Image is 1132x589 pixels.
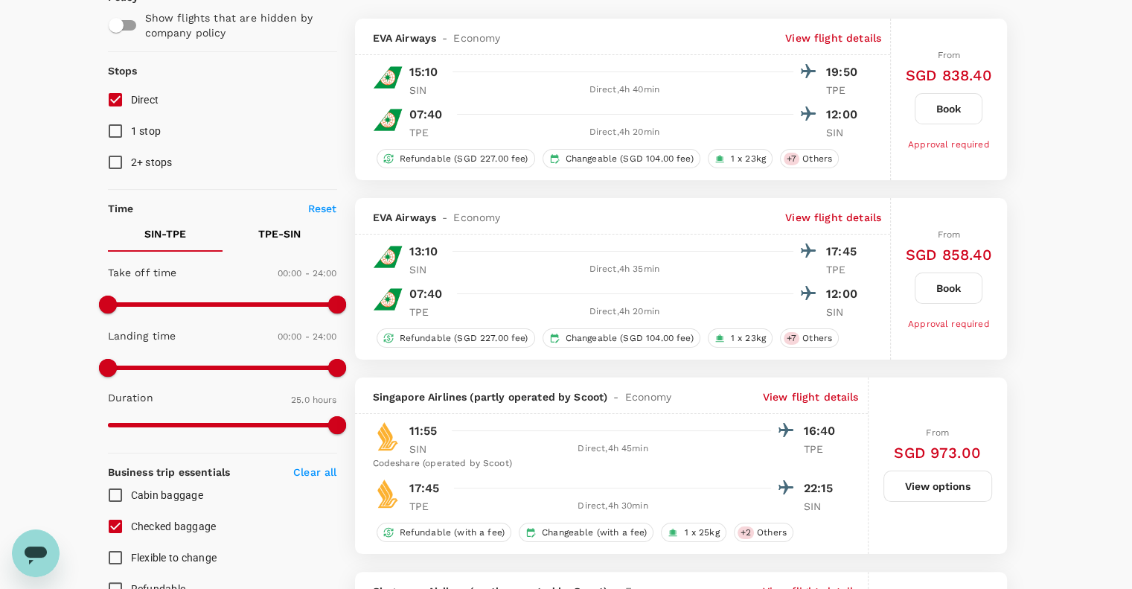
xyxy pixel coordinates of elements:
[409,442,447,456] p: SIN
[784,332,799,345] span: + 7
[409,305,447,319] p: TPE
[394,153,534,165] span: Refundable (SGD 227.00 fee)
[409,262,447,277] p: SIN
[708,328,773,348] div: 1 x 23kg
[607,389,624,404] span: -
[826,262,863,277] p: TPE
[108,265,177,280] p: Take off time
[108,328,176,343] p: Landing time
[796,332,838,345] span: Others
[394,526,511,539] span: Refundable (with a fee)
[796,153,838,165] span: Others
[453,210,500,225] span: Economy
[937,229,960,240] span: From
[436,210,453,225] span: -
[780,328,839,348] div: +7Others
[373,284,403,314] img: BR
[519,523,653,542] div: Changeable (with a fee)
[826,63,863,81] p: 19:50
[373,105,403,135] img: BR
[373,31,437,45] span: EVA Airways
[560,332,700,345] span: Changeable (SGD 104.00 fee)
[108,65,138,77] strong: Stops
[560,153,700,165] span: Changeable (SGD 104.00 fee)
[937,50,960,60] span: From
[131,520,217,532] span: Checked baggage
[661,523,726,542] div: 1 x 25kg
[804,499,841,514] p: SIN
[915,93,982,124] button: Book
[131,156,173,168] span: 2+ stops
[826,83,863,98] p: TPE
[751,526,793,539] span: Others
[543,328,700,348] div: Changeable (SGD 104.00 fee)
[826,125,863,140] p: SIN
[131,489,203,501] span: Cabin baggage
[409,480,440,497] p: 17:45
[826,285,863,303] p: 12:00
[131,552,217,564] span: Flexible to change
[145,10,327,40] p: Show flights that are hidden by company policy
[785,210,881,225] p: View flight details
[804,480,841,497] p: 22:15
[108,466,231,478] strong: Business trip essentials
[293,465,336,480] p: Clear all
[915,273,982,304] button: Book
[785,31,881,45] p: View flight details
[373,479,403,509] img: SQ
[12,529,60,577] iframe: Button to launch messaging window
[409,422,438,440] p: 11:55
[308,201,337,216] p: Reset
[826,305,863,319] p: SIN
[455,442,771,456] div: Direct , 4h 45min
[455,83,794,98] div: Direct , 4h 40min
[278,331,337,342] span: 00:00 - 24:00
[373,456,841,471] div: Codeshare (operated by Scoot)
[144,226,186,241] p: SIN - TPE
[678,526,725,539] span: 1 x 25kg
[906,63,992,87] h6: SGD 838.40
[804,422,841,440] p: 16:40
[804,442,841,456] p: TPE
[784,153,799,165] span: + 7
[409,63,438,81] p: 15:10
[373,242,403,272] img: BR
[453,31,500,45] span: Economy
[738,526,754,539] span: + 2
[455,262,794,277] div: Direct , 4h 35min
[455,305,794,319] div: Direct , 4h 20min
[543,149,700,168] div: Changeable (SGD 104.00 fee)
[409,285,443,303] p: 07:40
[373,421,403,451] img: SQ
[258,226,301,241] p: TPE - SIN
[108,201,134,216] p: Time
[278,268,337,278] span: 00:00 - 24:00
[373,63,403,92] img: BR
[894,441,981,465] h6: SGD 973.00
[455,125,794,140] div: Direct , 4h 20min
[131,94,159,106] span: Direct
[377,523,511,542] div: Refundable (with a fee)
[455,499,771,514] div: Direct , 4h 30min
[409,499,447,514] p: TPE
[377,149,535,168] div: Refundable (SGD 227.00 fee)
[725,332,772,345] span: 1 x 23kg
[780,149,839,168] div: +7Others
[291,395,337,405] span: 25.0 hours
[883,471,992,502] button: View options
[108,390,153,405] p: Duration
[624,389,671,404] span: Economy
[409,106,443,124] p: 07:40
[908,319,990,329] span: Approval required
[725,153,772,165] span: 1 x 23kg
[377,328,535,348] div: Refundable (SGD 227.00 fee)
[394,332,534,345] span: Refundable (SGD 227.00 fee)
[708,149,773,168] div: 1 x 23kg
[763,389,859,404] p: View flight details
[826,106,863,124] p: 12:00
[906,243,992,267] h6: SGD 858.40
[536,526,653,539] span: Changeable (with a fee)
[409,243,438,261] p: 13:10
[436,31,453,45] span: -
[373,389,608,404] span: Singapore Airlines (partly operated by Scoot)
